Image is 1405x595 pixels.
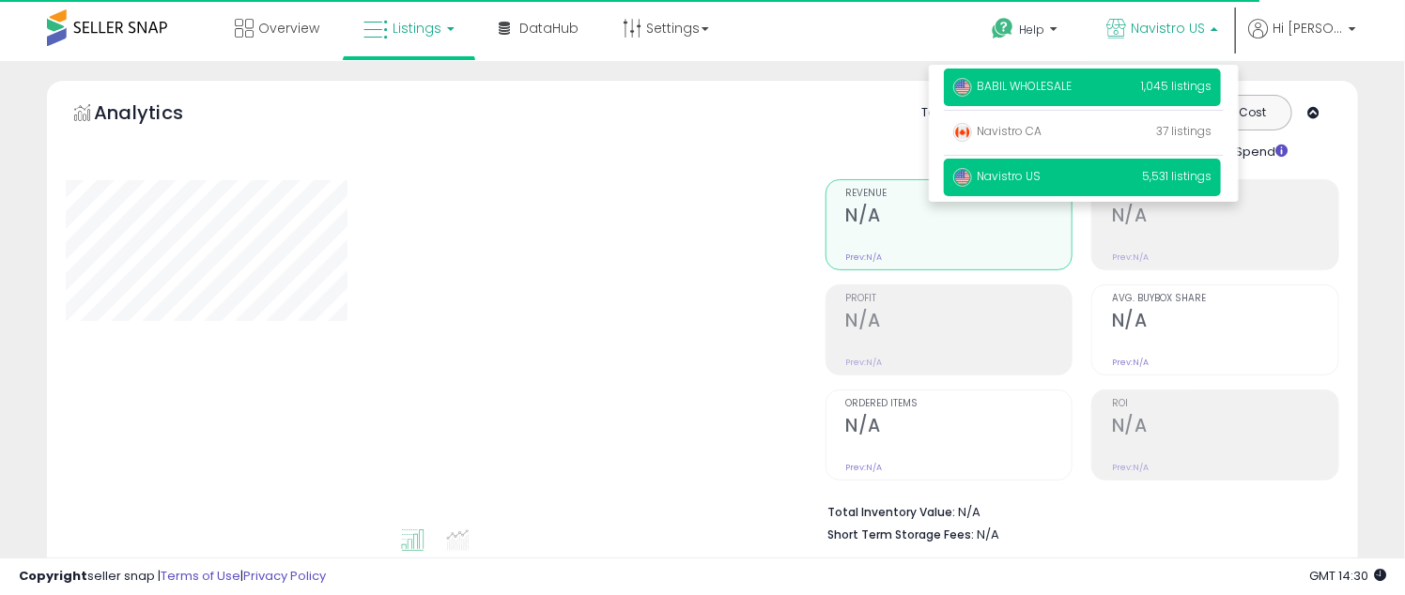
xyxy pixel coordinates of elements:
[393,19,441,38] span: Listings
[953,123,972,142] img: canada.png
[953,168,972,187] img: usa.png
[921,104,995,122] div: Totals For
[846,462,883,473] small: Prev: N/A
[1112,252,1149,263] small: Prev: N/A
[978,526,1000,543] span: N/A
[953,78,972,97] img: usa.png
[1112,294,1338,304] span: Avg. Buybox Share
[161,567,240,585] a: Terms of Use
[846,205,1073,230] h2: N/A
[828,504,956,520] b: Total Inventory Value:
[846,310,1073,335] h2: N/A
[846,357,883,368] small: Prev: N/A
[846,294,1073,304] span: Profit
[19,568,326,586] div: seller snap | |
[1019,22,1044,38] span: Help
[828,526,975,542] b: Short Term Storage Fees:
[1112,205,1338,230] h2: N/A
[828,499,1326,522] li: N/A
[1141,78,1212,94] span: 1,045 listings
[1248,19,1356,61] a: Hi [PERSON_NAME]
[1112,415,1338,440] h2: N/A
[1112,399,1338,409] span: ROI
[846,189,1073,199] span: Revenue
[19,567,87,585] strong: Copyright
[1112,357,1149,368] small: Prev: N/A
[977,3,1076,61] a: Help
[953,168,1041,184] span: Navistro US
[94,99,220,130] h5: Analytics
[846,399,1073,409] span: Ordered Items
[991,17,1014,40] i: Get Help
[953,123,1042,139] span: Navistro CA
[258,19,319,38] span: Overview
[1309,567,1386,585] span: 2025-10-13 14:30 GMT
[1156,123,1212,139] span: 37 listings
[1112,462,1149,473] small: Prev: N/A
[519,19,579,38] span: DataHub
[846,252,883,263] small: Prev: N/A
[1112,310,1338,335] h2: N/A
[1142,168,1212,184] span: 5,531 listings
[1273,19,1343,38] span: Hi [PERSON_NAME]
[846,415,1073,440] h2: N/A
[1131,19,1205,38] span: Navistro US
[243,567,326,585] a: Privacy Policy
[953,78,1072,94] span: BABIL WHOLESALE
